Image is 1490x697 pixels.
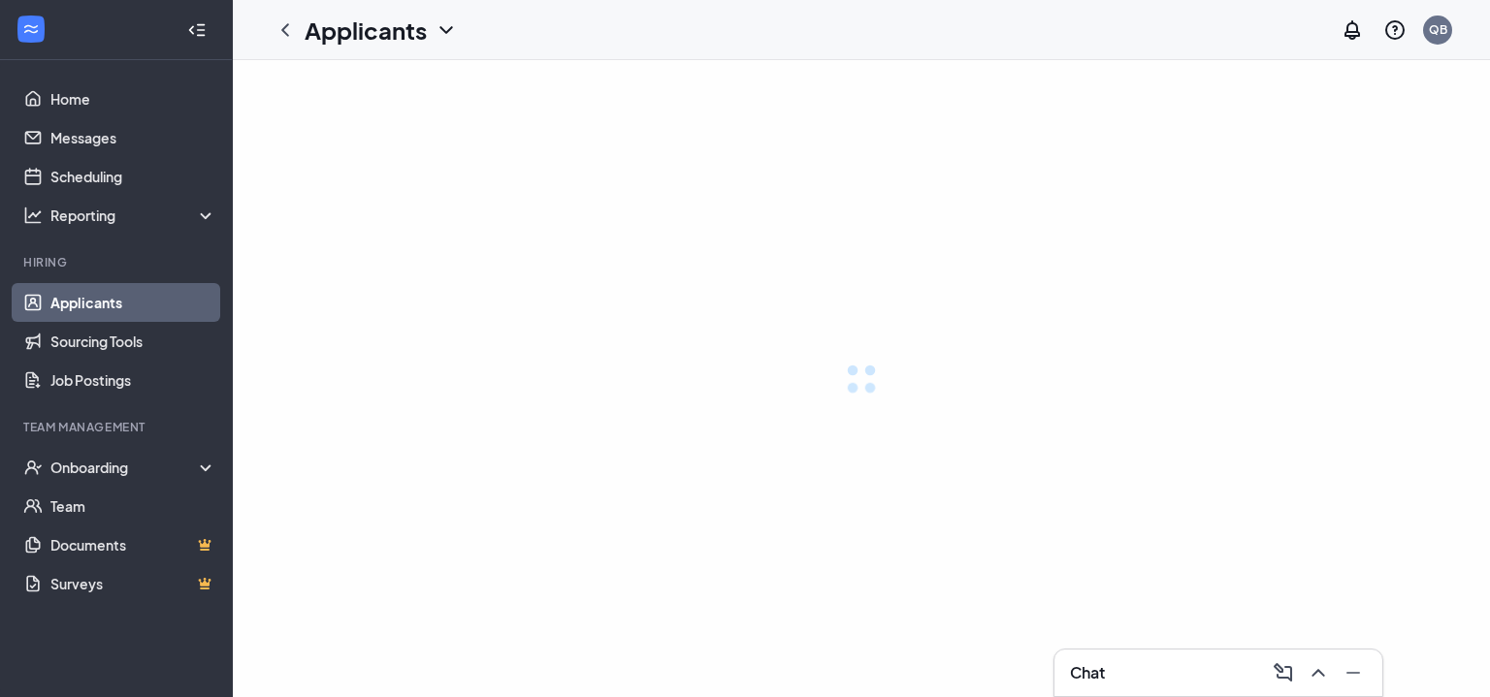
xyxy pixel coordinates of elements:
[1266,657,1297,688] button: ComposeMessage
[50,487,216,525] a: Team
[1070,662,1105,683] h3: Chat
[50,283,216,322] a: Applicants
[274,18,297,42] svg: ChevronLeft
[1301,657,1332,688] button: ChevronUp
[1336,657,1367,688] button: Minimize
[23,254,212,270] div: Hiring
[21,19,41,39] svg: WorkstreamLogo
[23,206,43,225] svg: Analysis
[1307,661,1330,684] svg: ChevronUp
[1342,661,1365,684] svg: Minimize
[187,20,207,40] svg: Collapse
[50,157,216,196] a: Scheduling
[50,564,216,603] a: SurveysCrown
[305,14,427,47] h1: Applicants
[1429,21,1447,38] div: QB
[435,18,458,42] svg: ChevronDown
[50,322,216,361] a: Sourcing Tools
[1341,18,1364,42] svg: Notifications
[50,79,216,118] a: Home
[50,361,216,399] a: Job Postings
[23,419,212,435] div: Team Management
[50,458,217,477] div: Onboarding
[50,118,216,157] a: Messages
[1272,661,1295,684] svg: ComposeMessage
[23,458,43,477] svg: UserCheck
[50,206,217,225] div: Reporting
[1383,18,1407,42] svg: QuestionInfo
[50,525,216,564] a: DocumentsCrown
